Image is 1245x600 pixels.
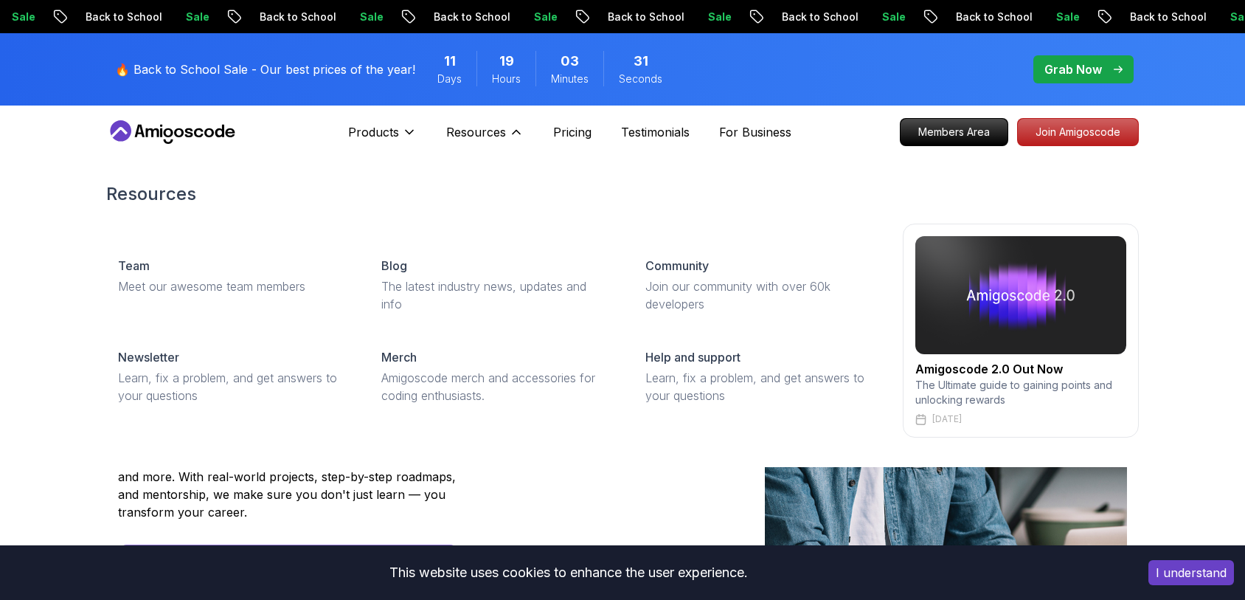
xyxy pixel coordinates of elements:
[381,277,609,313] p: The latest industry news, updates and info
[115,61,415,78] p: 🔥 Back to School Sale - Our best prices of the year!
[551,72,589,86] span: Minutes
[915,360,1126,378] h2: Amigoscode 2.0 Out Now
[348,123,399,141] p: Products
[634,337,885,416] a: Help and supportLearn, fix a problem, and get answers to your questions
[766,10,814,24] p: Sale
[561,51,579,72] span: 3 Minutes
[719,123,791,141] a: For Business
[118,432,472,521] p: Amigoscode has helped thousands of developers land roles at Amazon, [PERSON_NAME] Bank, [PERSON_N...
[940,10,988,24] p: Sale
[915,378,1126,407] p: The Ultimate guide to gaining points and unlocking rewards
[118,348,179,366] p: Newsletter
[381,369,609,404] p: Amigoscode merch and accessories for coding enthusiasts.
[318,10,418,24] p: Back to School
[1114,10,1162,24] p: Sale
[70,10,117,24] p: Sale
[634,245,885,325] a: CommunityJoin our community with over 60k developers
[144,10,244,24] p: Back to School
[106,337,358,416] a: NewsletterLearn, fix a problem, and get answers to your questions
[840,10,940,24] p: Back to School
[437,72,462,86] span: Days
[619,72,662,86] span: Seconds
[492,72,521,86] span: Hours
[492,10,592,24] p: Back to School
[118,257,150,275] p: Team
[915,236,1126,354] img: amigoscode 2.0
[381,257,407,275] p: Blog
[118,277,346,295] p: Meet our awesome team members
[106,245,358,307] a: TeamMeet our awesome team members
[499,51,514,72] span: 19 Hours
[1018,119,1138,145] p: Join Amigoscode
[1044,61,1102,78] p: Grab Now
[645,257,709,275] p: Community
[444,51,456,72] span: 11 Days
[645,277,873,313] p: Join our community with over 60k developers
[381,348,417,366] p: Merch
[932,413,962,425] p: [DATE]
[446,123,506,141] p: Resources
[370,245,621,325] a: BlogThe latest industry news, updates and info
[106,182,1139,206] h2: Resources
[370,337,621,416] a: MerchAmigoscode merch and accessories for coding enthusiasts.
[446,123,524,153] button: Resources
[666,10,766,24] p: Back to School
[621,123,690,141] a: Testimonials
[634,51,648,72] span: 31 Seconds
[1017,118,1139,146] a: Join Amigoscode
[1148,560,1234,585] button: Accept cookies
[1014,10,1114,24] p: Back to School
[903,224,1139,438] a: amigoscode 2.0Amigoscode 2.0 Out NowThe Ultimate guide to gaining points and unlocking rewards[DATE]
[900,118,1008,146] a: Members Area
[418,10,465,24] p: Sale
[118,369,346,404] p: Learn, fix a problem, and get answers to your questions
[645,348,741,366] p: Help and support
[553,123,592,141] a: Pricing
[592,10,639,24] p: Sale
[118,545,459,580] a: Start Free [DATE] - Build Your First Project This Week
[645,369,873,404] p: Learn, fix a problem, and get answers to your questions
[11,556,1126,589] div: This website uses cookies to enhance the user experience.
[244,10,291,24] p: Sale
[348,123,417,153] button: Products
[901,119,1008,145] p: Members Area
